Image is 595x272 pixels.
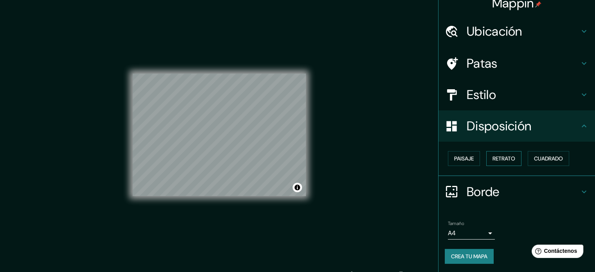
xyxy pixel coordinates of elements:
button: Cuadrado [528,151,569,166]
button: Activar o desactivar atribución [293,183,302,192]
font: Borde [467,184,500,200]
canvas: Mapa [133,74,306,196]
div: Disposición [439,110,595,142]
font: A4 [448,229,456,237]
button: Retrato [486,151,521,166]
div: Borde [439,176,595,207]
font: Ubicación [467,23,522,40]
button: Paisaje [448,151,480,166]
font: Disposición [467,118,531,134]
div: A4 [448,227,495,240]
iframe: Lanzador de widgets de ayuda [525,241,586,263]
div: Patas [439,48,595,79]
font: Cuadrado [534,155,563,162]
button: Crea tu mapa [445,249,494,264]
div: Ubicación [439,16,595,47]
font: Tamaño [448,220,464,227]
font: Retrato [493,155,515,162]
div: Estilo [439,79,595,110]
font: Paisaje [454,155,474,162]
font: Crea tu mapa [451,253,487,260]
font: Patas [467,55,498,72]
font: Estilo [467,86,496,103]
img: pin-icon.png [535,1,541,7]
